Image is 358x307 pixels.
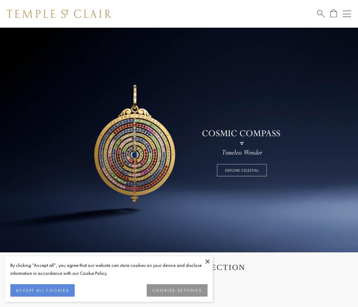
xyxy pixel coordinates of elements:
div: By clicking “Accept all”, you agree that our website can store cookies on your device and disclos... [10,261,208,277]
button: ACCEPT ALL COOKIES [10,284,75,297]
button: Open navigation [343,10,351,18]
a: Search [317,9,324,18]
img: Temple St. Clair [7,10,111,18]
button: COOKIES SETTINGS [147,284,208,297]
a: Open Shopping Bag [330,9,337,18]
